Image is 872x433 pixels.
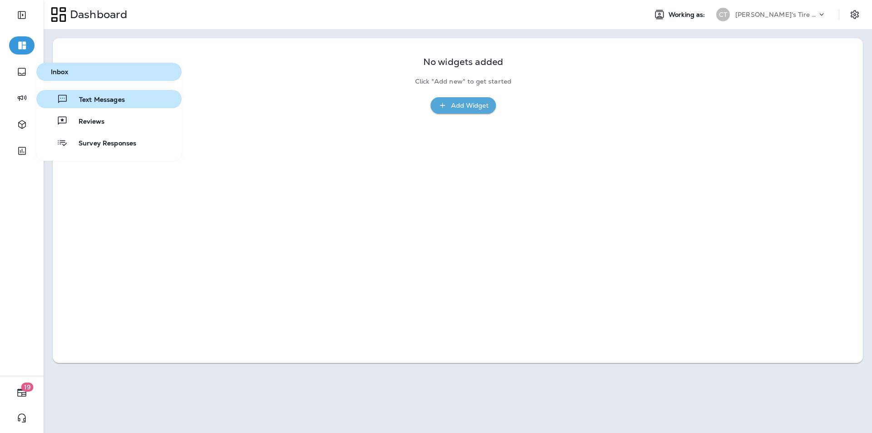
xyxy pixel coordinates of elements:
[40,68,178,76] span: Inbox
[36,134,182,152] button: Survey Responses
[36,112,182,130] button: Reviews
[9,6,35,24] button: Expand Sidebar
[669,11,707,19] span: Working as:
[21,383,34,392] span: 19
[36,90,182,108] button: Text Messages
[735,11,817,18] p: [PERSON_NAME]'s Tire & Auto
[68,96,125,105] span: Text Messages
[66,8,127,21] p: Dashboard
[415,78,511,85] p: Click "Add new" to get started
[847,6,863,23] button: Settings
[68,118,104,126] span: Reviews
[451,100,489,111] div: Add Widget
[36,63,182,81] button: Inbox
[423,58,503,66] p: No widgets added
[68,139,136,148] span: Survey Responses
[716,8,730,21] div: CT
